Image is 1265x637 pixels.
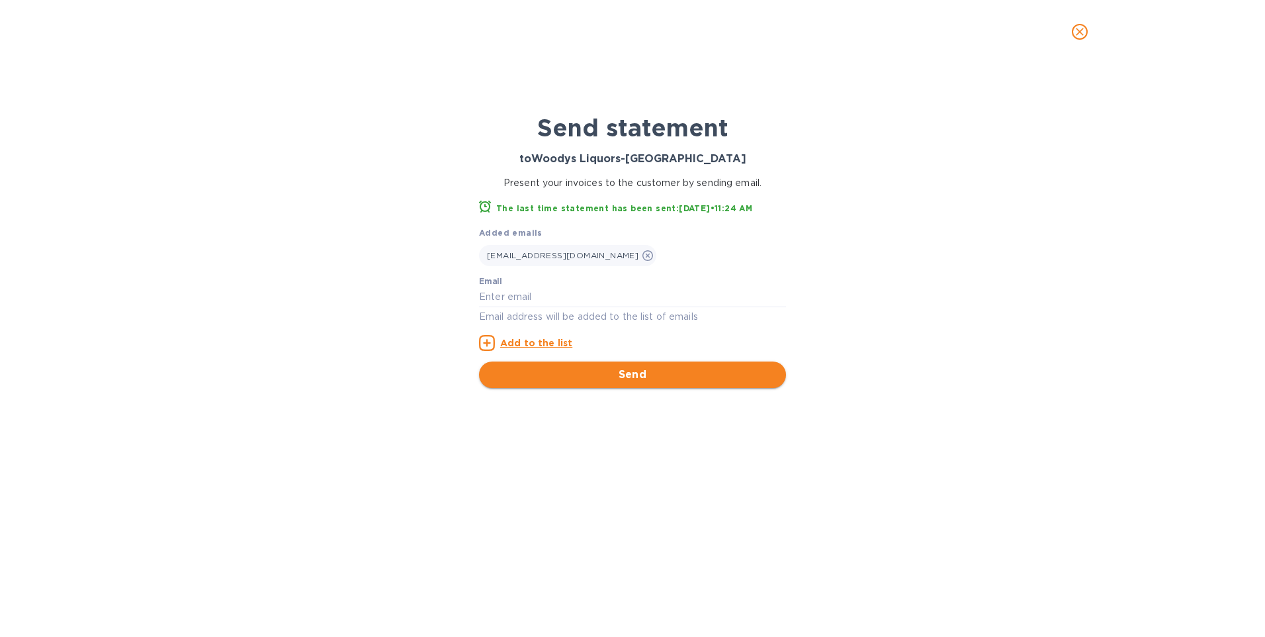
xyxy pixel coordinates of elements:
[490,367,775,383] span: Send
[487,250,638,260] span: [EMAIL_ADDRESS][DOMAIN_NAME]
[537,113,728,142] b: Send statement
[479,287,786,307] input: Enter email
[479,228,543,238] b: Added emails
[479,176,786,190] p: Present your invoices to the customer by sending email.
[1064,16,1096,48] button: close
[479,309,786,324] p: Email address will be added to the list of emails
[500,338,572,348] u: Add to the list
[479,277,502,285] label: Email
[479,362,786,388] button: Send
[479,153,786,166] h3: to Woodys Liquors-[GEOGRAPHIC_DATA]
[479,245,656,266] div: [EMAIL_ADDRESS][DOMAIN_NAME]
[496,203,752,213] b: The last time statement has been sent: [DATE] • 11:24 AM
